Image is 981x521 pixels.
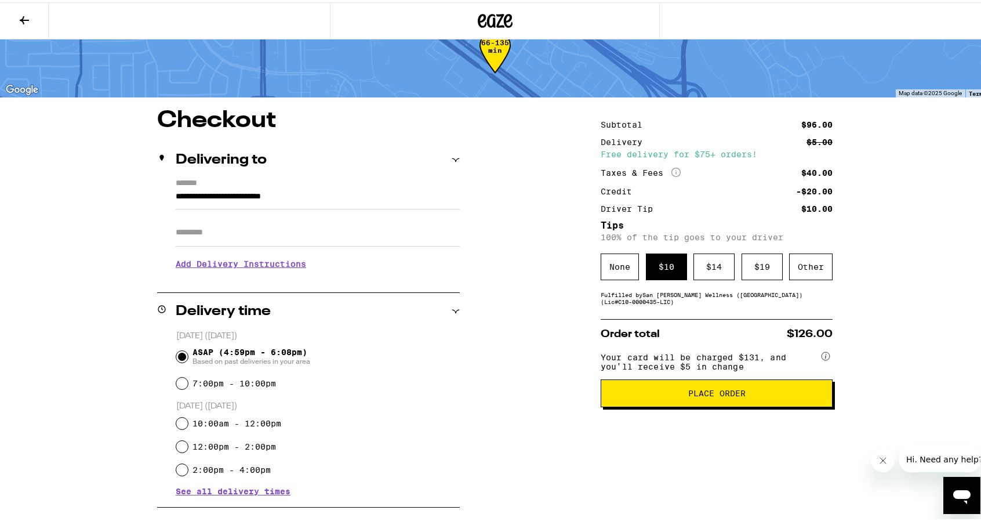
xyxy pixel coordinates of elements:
[601,148,833,156] div: Free delivery for $75+ orders!
[601,289,833,303] div: Fulfilled by San [PERSON_NAME] Wellness ([GEOGRAPHIC_DATA]) (Lic# C10-0000435-LIC )
[176,151,267,165] h2: Delivering to
[601,327,660,337] span: Order total
[192,354,310,364] span: Based on past deliveries in your area
[157,107,460,130] h1: Checkout
[899,444,980,470] iframe: Message from company
[871,447,895,470] iframe: Close message
[176,328,460,339] p: [DATE] ([DATE])
[176,399,460,410] p: [DATE] ([DATE])
[688,387,746,395] span: Place Order
[693,251,735,278] div: $ 14
[601,118,651,126] div: Subtotal
[3,80,41,95] a: Open this area in Google Maps (opens a new window)
[176,485,290,493] button: See all delivery times
[601,251,639,278] div: None
[646,251,687,278] div: $ 10
[479,37,511,80] div: 66-135 min
[192,417,281,426] label: 10:00am - 12:00pm
[7,8,83,17] span: Hi. Need any help?
[601,346,819,369] span: Your card will be charged $131, and you’ll receive $5 in change
[601,219,833,228] h5: Tips
[3,80,41,95] img: Google
[176,275,460,284] p: We'll contact you at [PHONE_NUMBER] when we arrive
[801,167,833,175] div: $40.00
[176,302,271,316] h2: Delivery time
[742,251,783,278] div: $ 19
[601,202,661,211] div: Driver Tip
[601,377,833,405] button: Place Order
[899,88,962,94] span: Map data ©2025 Google
[601,230,833,240] p: 100% of the tip goes to your driver
[601,185,640,193] div: Credit
[601,136,651,144] div: Delivery
[192,440,276,449] label: 12:00pm - 2:00pm
[806,136,833,144] div: $5.00
[801,118,833,126] div: $96.00
[192,345,310,364] span: ASAP (4:59pm - 6:08pm)
[192,463,271,472] label: 2:00pm - 4:00pm
[801,202,833,211] div: $10.00
[789,251,833,278] div: Other
[601,165,681,176] div: Taxes & Fees
[796,185,833,193] div: -$20.00
[192,377,276,386] label: 7:00pm - 10:00pm
[787,327,833,337] span: $126.00
[943,475,980,512] iframe: Button to launch messaging window
[176,248,460,275] h3: Add Delivery Instructions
